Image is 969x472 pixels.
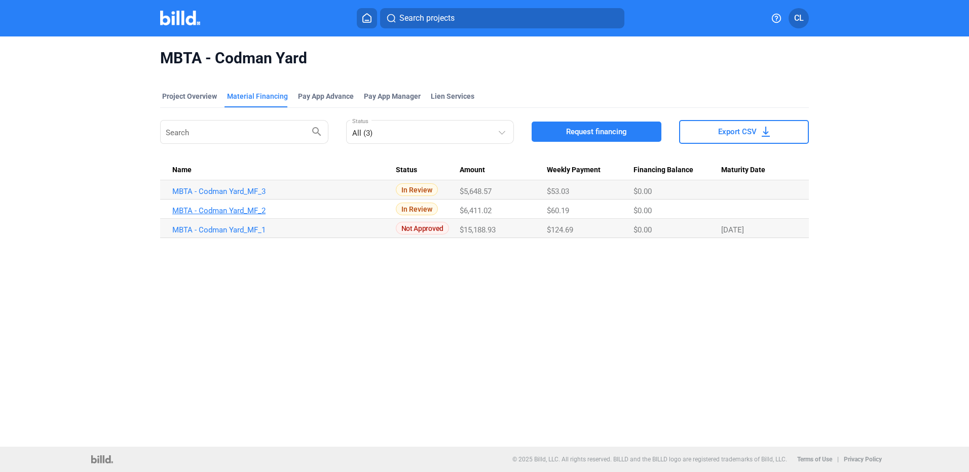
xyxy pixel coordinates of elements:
span: In Review [396,183,438,196]
span: Request financing [566,127,627,137]
button: Request financing [532,122,661,142]
span: $0.00 [633,187,652,196]
span: $0.00 [633,225,652,234]
p: © 2025 Billd, LLC. All rights reserved. BILLD and the BILLD logo are registered trademarks of Bil... [512,456,787,463]
span: Financing Balance [633,166,693,175]
span: $5,648.57 [460,187,492,196]
mat-icon: search [311,125,323,137]
span: Export CSV [718,127,757,137]
div: Project Overview [162,91,217,101]
span: $53.03 [547,187,569,196]
span: Not Approved [396,222,449,234]
button: CL [789,8,809,28]
div: Weekly Payment [547,166,634,175]
span: [DATE] [721,225,744,234]
span: $60.19 [547,206,569,215]
mat-select-trigger: All (3) [352,129,372,138]
a: MBTA - Codman Yard_MF_3 [172,187,396,196]
span: $6,411.02 [460,206,492,215]
span: $0.00 [633,206,652,215]
button: Search projects [380,8,624,28]
p: | [837,456,839,463]
span: MBTA - Codman Yard [160,49,809,68]
span: Search projects [399,12,455,24]
div: Status [396,166,460,175]
div: Material Financing [227,91,288,101]
span: Maturity Date [721,166,765,175]
b: Privacy Policy [844,456,882,463]
span: $124.69 [547,225,573,234]
img: logo [91,455,113,463]
img: Billd Company Logo [160,11,200,25]
b: Terms of Use [797,456,832,463]
div: Financing Balance [633,166,721,175]
div: Lien Services [431,91,474,101]
span: In Review [396,203,438,215]
a: MBTA - Codman Yard_MF_1 [172,225,396,234]
div: Name [172,166,396,175]
span: CL [794,12,804,24]
span: Pay App Manager [364,91,421,101]
span: Weekly Payment [547,166,601,175]
span: Name [172,166,192,175]
button: Export CSV [679,120,809,144]
div: Maturity Date [721,166,797,175]
span: Status [396,166,417,175]
a: MBTA - Codman Yard_MF_2 [172,206,396,215]
span: Amount [460,166,485,175]
div: Amount [460,166,546,175]
span: $15,188.93 [460,225,496,234]
div: Pay App Advance [298,91,354,101]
